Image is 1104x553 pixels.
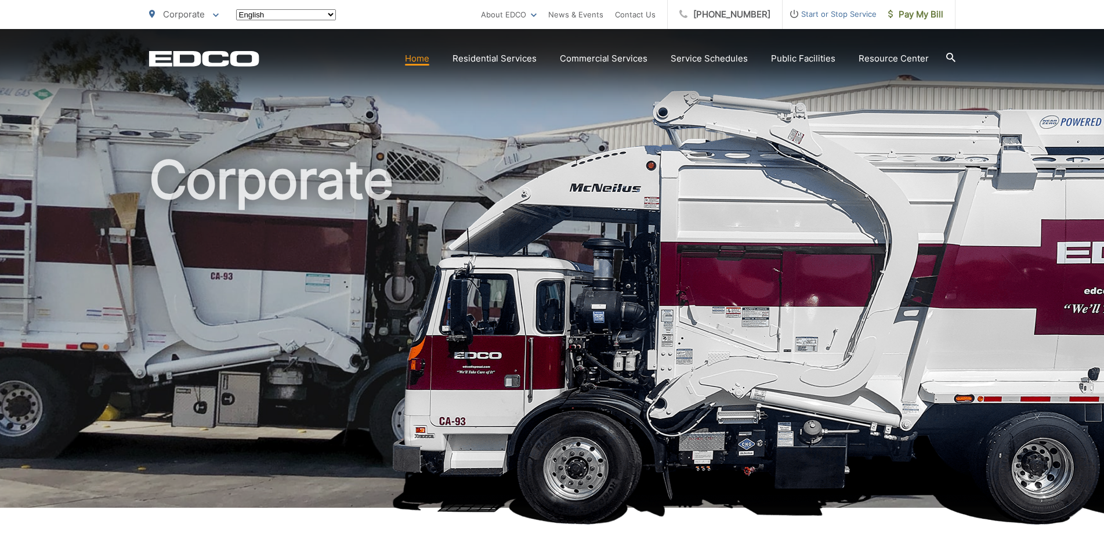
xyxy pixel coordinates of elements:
[671,52,748,66] a: Service Schedules
[560,52,647,66] a: Commercial Services
[149,151,955,518] h1: Corporate
[481,8,537,21] a: About EDCO
[236,9,336,20] select: Select a language
[149,50,259,67] a: EDCD logo. Return to the homepage.
[771,52,835,66] a: Public Facilities
[548,8,603,21] a: News & Events
[405,52,429,66] a: Home
[615,8,656,21] a: Contact Us
[888,8,943,21] span: Pay My Bill
[163,9,205,20] span: Corporate
[859,52,929,66] a: Resource Center
[453,52,537,66] a: Residential Services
